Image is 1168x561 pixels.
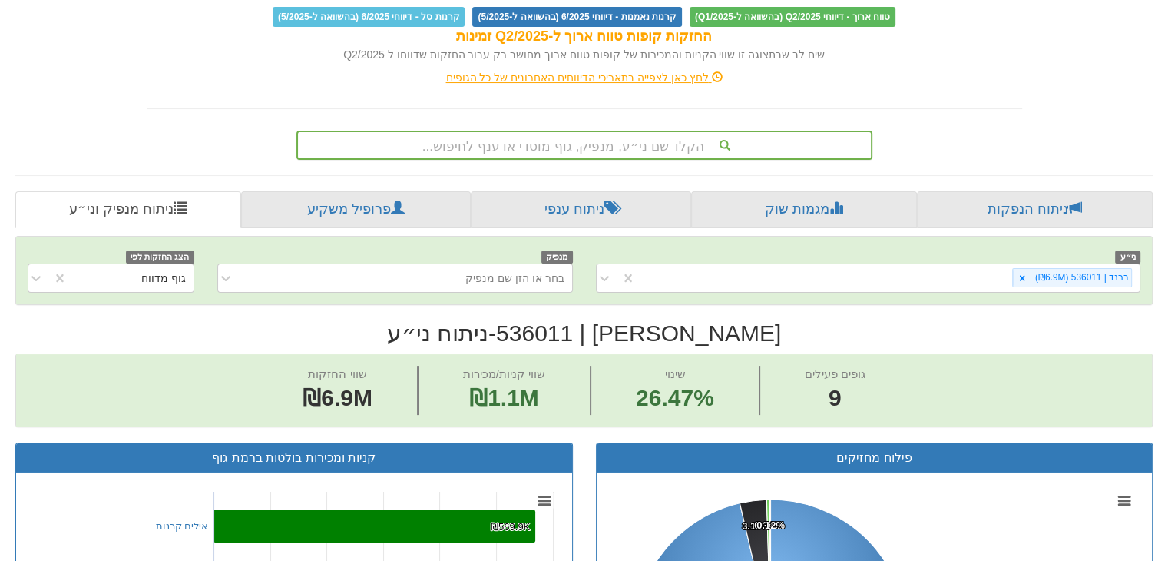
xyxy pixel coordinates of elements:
[15,320,1153,346] h2: [PERSON_NAME] | 536011 - ניתוח ני״ע
[303,385,372,410] span: ₪6.9M
[608,451,1141,465] h3: פילוח מחזיקים
[742,520,770,532] tspan: 3.18%
[1031,269,1131,287] div: ברנד | 536011 (₪6.9M)
[241,191,472,228] a: פרופיל משקיע
[471,191,691,228] a: ניתוח ענפי
[273,7,465,27] span: קרנות סל - דיווחי 6/2025 (בהשוואה ל-5/2025)
[690,7,895,27] span: טווח ארוך - דיווחי Q2/2025 (בהשוואה ל-Q1/2025)
[664,367,685,380] span: שינוי
[805,382,865,415] span: 9
[463,367,545,380] span: שווי קניות/מכירות
[754,520,783,531] tspan: 0.34%
[541,251,573,264] span: מנפיק
[126,251,194,264] span: הצג החזקות לפי
[691,191,918,228] a: מגמות שוק
[141,271,186,286] div: גוף מדווח
[1115,251,1140,264] span: ני״ע
[805,367,865,380] span: גופים פעילים
[308,367,366,380] span: שווי החזקות
[465,271,564,286] div: בחר או הזן שם מנפיק
[135,70,1034,85] div: לחץ כאן לצפייה בתאריכי הדיווחים האחרונים של כל הגופים
[28,451,561,465] h3: קניות ומכירות בולטות ברמת גוף
[147,47,1022,62] div: שים לב שבתצוגה זו שווי הקניות והמכירות של קופות טווח ארוך מחושב רק עבור החזקות שדווחו ל Q2/2025
[147,27,1022,47] div: החזקות קופות טווח ארוך ל-Q2/2025 זמינות
[636,382,714,415] span: 26.47%
[156,520,209,532] a: אילים קרנות
[15,191,241,228] a: ניתוח מנפיק וני״ע
[469,385,539,410] span: ₪1.1M
[298,132,871,158] div: הקלד שם ני״ע, מנפיק, גוף מוסדי או ענף לחיפוש...
[917,191,1153,228] a: ניתוח הנפקות
[491,521,531,533] tspan: ₪569.9K
[472,7,681,27] span: קרנות נאמנות - דיווחי 6/2025 (בהשוואה ל-5/2025)
[756,520,785,531] tspan: 0.12%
